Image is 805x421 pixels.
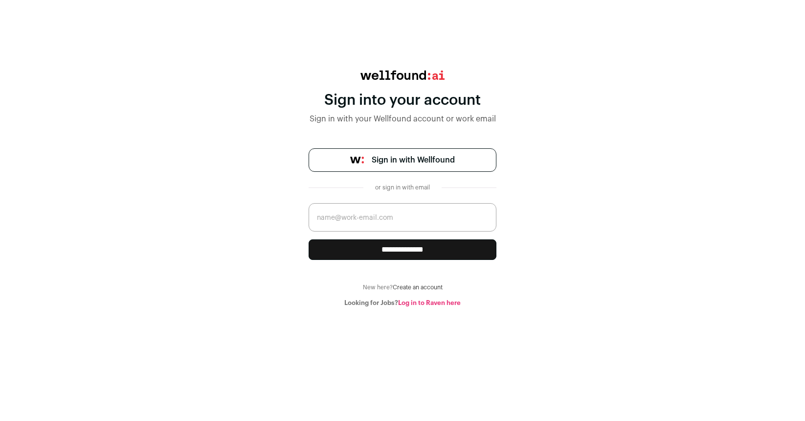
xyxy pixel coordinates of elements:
div: Sign in with your Wellfound account or work email [309,113,496,125]
div: or sign in with email [371,184,434,191]
span: Sign in with Wellfound [372,154,455,166]
img: wellfound:ai [360,70,445,80]
div: Looking for Jobs? [309,299,496,307]
a: Log in to Raven here [398,300,461,306]
input: name@work-email.com [309,203,496,232]
a: Create an account [393,284,443,290]
a: Sign in with Wellfound [309,148,496,172]
div: Sign into your account [309,92,496,109]
img: wellfound-symbol-flush-black-fb3c872781a75f747ccb3a119075da62bfe97bd399995f84a933054e44a575c4.png [350,157,364,164]
div: New here? [309,283,496,291]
